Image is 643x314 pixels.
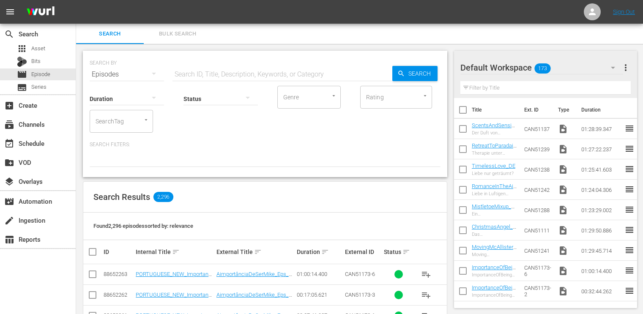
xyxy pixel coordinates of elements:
span: Video [558,144,568,154]
span: 173 [534,60,550,77]
td: CAN51111 [521,220,555,240]
span: Ingestion [4,216,14,226]
span: sort [402,248,410,256]
button: playlist_add [416,264,436,284]
td: CAN51241 [521,240,555,261]
span: reorder [624,184,635,194]
th: Duration [576,98,627,122]
a: RetreatToParadaise_DE [472,142,517,155]
div: 01:00:14.400 [297,271,342,277]
a: MistletoeMixup_DE [472,203,515,216]
span: sort [321,248,329,256]
span: more_vert [621,63,631,73]
span: Bulk Search [149,29,206,39]
td: 01:25:41.603 [578,159,624,180]
span: Search Results [93,192,150,202]
span: sort [254,248,262,256]
span: Video [558,246,568,256]
div: ImportanceOfBeingMike_Eps_1-10 [472,272,517,278]
span: CAN51173-3 [345,292,375,298]
span: menu [5,7,15,17]
span: Bits [31,57,41,66]
th: Type [553,98,576,122]
td: CAN51238 [521,159,555,180]
p: Search Filters: [90,141,441,148]
span: reorder [624,123,635,134]
span: reorder [624,286,635,296]
td: CAN51242 [521,180,555,200]
td: CAN51137 [521,119,555,139]
div: 88652262 [104,292,133,298]
span: Search [81,29,139,39]
span: Video [558,185,568,195]
div: Liebe nur geträumt? [472,171,515,176]
span: reorder [624,144,635,154]
span: playlist_add [421,290,431,300]
td: CAN51173-2 [521,281,555,301]
span: 2,296 [153,192,173,202]
div: External Title [216,247,294,257]
div: Internal Title [136,247,213,257]
span: Episode [17,69,27,79]
span: Found 2,296 episodes sorted by: relevance [93,223,193,229]
span: reorder [624,205,635,215]
div: Episodes [90,63,164,86]
td: 01:23:29.002 [578,200,624,220]
div: ImportanceOfBeingMike_Eps_6-10 [472,292,517,298]
div: 88652263 [104,271,133,277]
span: CAN51173-6 [345,271,375,277]
span: Video [558,266,568,276]
button: Open [330,92,338,100]
th: Ext. ID [519,98,553,122]
td: 01:00:14.400 [578,261,624,281]
div: 00:17:05.621 [297,292,342,298]
span: reorder [624,164,635,174]
div: Der Duft von Zärtlichkeit [472,130,517,136]
span: Search [4,29,14,39]
a: Sign Out [613,8,635,15]
th: Title [472,98,519,122]
div: Duration [297,247,342,257]
a: AimportânciaDeSerMike_Eps_1-3 [216,292,293,304]
span: Asset [31,44,45,53]
span: Series [31,83,47,91]
span: Asset [17,44,27,54]
span: Channels [4,120,14,130]
td: 01:29:50.886 [578,220,624,240]
td: 01:24:04.306 [578,180,624,200]
div: Status [384,247,413,257]
td: 00:32:44.262 [578,281,624,301]
div: Ein Weihnachtswunsch zu Viel [472,211,517,217]
a: ScentsAndSensibility_DE [472,122,517,135]
span: Episode [31,70,50,79]
td: 01:29:45.714 [578,240,624,261]
a: ImportanceOfBeingMike_Eps_1-10 [472,264,516,277]
span: Schedule [4,139,14,149]
button: Open [421,92,429,100]
span: Create [4,101,14,111]
button: Open [142,116,150,124]
span: reorder [624,225,635,235]
td: CAN51239 [521,139,555,159]
div: Liebe in Luftigen Höhen [472,191,517,197]
a: ChristmasAngel_DE [472,224,517,236]
img: ans4CAIJ8jUAAAAAAAAAAAAAAAAAAAAAAAAgQb4GAAAAAAAAAAAAAAAAAAAAAAAAJMjXAAAAAAAAAAAAAAAAAAAAAAAAgAT5G... [20,2,61,22]
div: Das Weihnachtswunder [472,232,517,237]
div: Bits [17,57,27,67]
td: 01:27:22.237 [578,139,624,159]
a: TimelessLove_DE [472,163,515,169]
span: VOD [4,158,14,168]
td: CAN51288 [521,200,555,220]
a: AimportânciaDeSerMike_Eps_1-10 [216,271,293,284]
span: playlist_add [421,269,431,279]
div: Moving [PERSON_NAME] [472,252,517,257]
td: 01:28:39.347 [578,119,624,139]
button: playlist_add [416,285,436,305]
div: Default Workspace [460,56,624,79]
span: Search [405,66,438,81]
span: Reports [4,235,14,245]
span: Series [17,82,27,93]
a: PORTUGUESE_NEW_ImportanceOfBeingMike_Eps_1-10 [136,271,212,284]
span: sort [172,248,180,256]
a: ImportanceOfBeingMike_Eps_6-10 [472,284,516,297]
